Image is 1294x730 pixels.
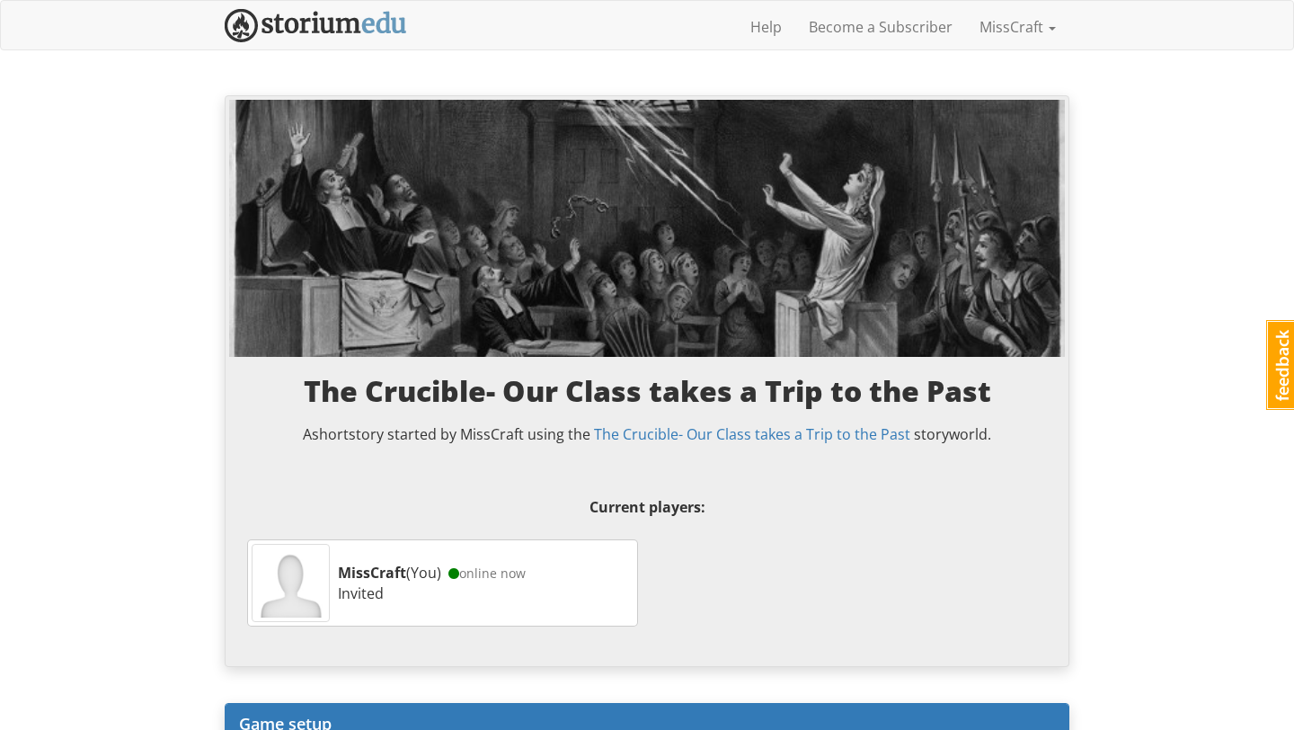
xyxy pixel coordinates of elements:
a: Become a Subscriber [795,4,966,49]
span: Invited [338,583,384,603]
img: empty avatar placeholder [256,548,325,618]
span: online now [445,565,526,582]
a: MissCraft [966,4,1069,49]
strong: MissCraft [338,563,406,583]
h3: The Crucible- Our Class takes a Trip to the Past [247,375,1047,406]
img: pocnfqoprapnstejhv0f.jpg [229,100,1065,357]
a: Help [737,4,795,49]
p: Current players: [238,494,1056,521]
p: A short story started by MissCraft [247,424,1047,445]
span: using the storyworld. [524,424,991,444]
div: (You) [333,558,637,609]
img: StoriumEDU [225,9,407,42]
a: The Crucible- Our Class takes a Trip to the Past [594,424,910,444]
